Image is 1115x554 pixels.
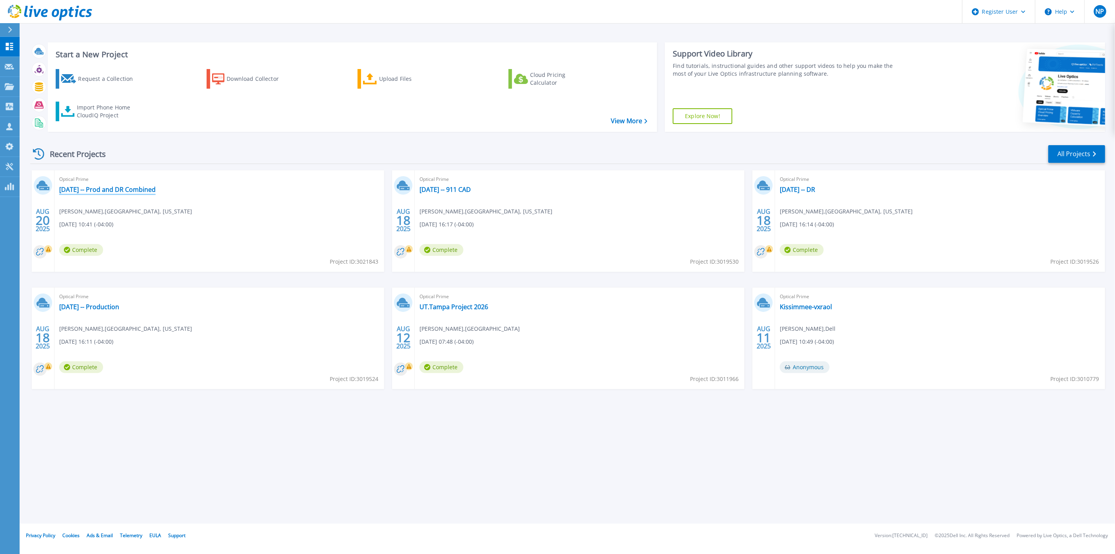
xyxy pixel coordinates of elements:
[780,324,835,333] span: [PERSON_NAME] , Dell
[780,361,830,373] span: Anonymous
[59,175,380,184] span: Optical Prime
[207,69,294,89] a: Download Collector
[780,207,913,216] span: [PERSON_NAME] , [GEOGRAPHIC_DATA], [US_STATE]
[508,69,596,89] a: Cloud Pricing Calculator
[59,244,103,256] span: Complete
[780,292,1100,301] span: Optical Prime
[1051,375,1099,383] span: Project ID: 3010779
[875,533,928,538] li: Version: [TECHNICAL_ID]
[35,323,50,352] div: AUG 2025
[396,334,410,341] span: 12
[396,217,410,224] span: 18
[673,108,732,124] a: Explore Now!
[87,532,113,539] a: Ads & Email
[120,532,142,539] a: Telemetry
[756,206,771,235] div: AUG 2025
[690,257,739,266] span: Project ID: 3019530
[419,244,463,256] span: Complete
[30,144,116,164] div: Recent Projects
[358,69,445,89] a: Upload Files
[77,104,138,119] div: Import Phone Home CloudIQ Project
[780,303,832,311] a: Kissimmee-vxraol
[56,69,143,89] a: Request a Collection
[59,292,380,301] span: Optical Prime
[780,244,824,256] span: Complete
[757,334,771,341] span: 11
[419,292,740,301] span: Optical Prime
[1048,145,1105,163] a: All Projects
[59,220,113,229] span: [DATE] 10:41 (-04:00)
[690,375,739,383] span: Project ID: 3011966
[419,324,520,333] span: [PERSON_NAME] , [GEOGRAPHIC_DATA]
[530,71,593,87] div: Cloud Pricing Calculator
[56,50,647,59] h3: Start a New Project
[59,361,103,373] span: Complete
[59,186,156,193] a: [DATE] -- Prod and DR Combined
[673,62,901,78] div: Find tutorials, instructional guides and other support videos to help you make the most of your L...
[1017,533,1108,538] li: Powered by Live Optics, a Dell Technology
[62,532,80,539] a: Cookies
[227,71,289,87] div: Download Collector
[330,375,378,383] span: Project ID: 3019524
[780,220,834,229] span: [DATE] 16:14 (-04:00)
[59,303,119,311] a: [DATE] -- Production
[78,71,141,87] div: Request a Collection
[757,217,771,224] span: 18
[35,206,50,235] div: AUG 2025
[330,257,378,266] span: Project ID: 3021843
[59,324,192,333] span: [PERSON_NAME] , [GEOGRAPHIC_DATA], [US_STATE]
[780,186,815,193] a: [DATE] -- DR
[780,337,834,346] span: [DATE] 10:49 (-04:00)
[168,532,185,539] a: Support
[26,532,55,539] a: Privacy Policy
[673,49,901,59] div: Support Video Library
[379,71,442,87] div: Upload Files
[780,175,1100,184] span: Optical Prime
[419,220,474,229] span: [DATE] 16:17 (-04:00)
[935,533,1010,538] li: © 2025 Dell Inc. All Rights Reserved
[59,207,192,216] span: [PERSON_NAME] , [GEOGRAPHIC_DATA], [US_STATE]
[756,323,771,352] div: AUG 2025
[1095,8,1104,15] span: NP
[36,334,50,341] span: 18
[419,303,488,311] a: UT.Tampa Project 2026
[419,175,740,184] span: Optical Prime
[396,206,411,235] div: AUG 2025
[396,323,411,352] div: AUG 2025
[419,186,471,193] a: [DATE] -- 911 CAD
[149,532,161,539] a: EULA
[1051,257,1099,266] span: Project ID: 3019526
[611,117,647,125] a: View More
[59,337,113,346] span: [DATE] 16:11 (-04:00)
[36,217,50,224] span: 20
[419,207,552,216] span: [PERSON_NAME] , [GEOGRAPHIC_DATA], [US_STATE]
[419,361,463,373] span: Complete
[419,337,474,346] span: [DATE] 07:48 (-04:00)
